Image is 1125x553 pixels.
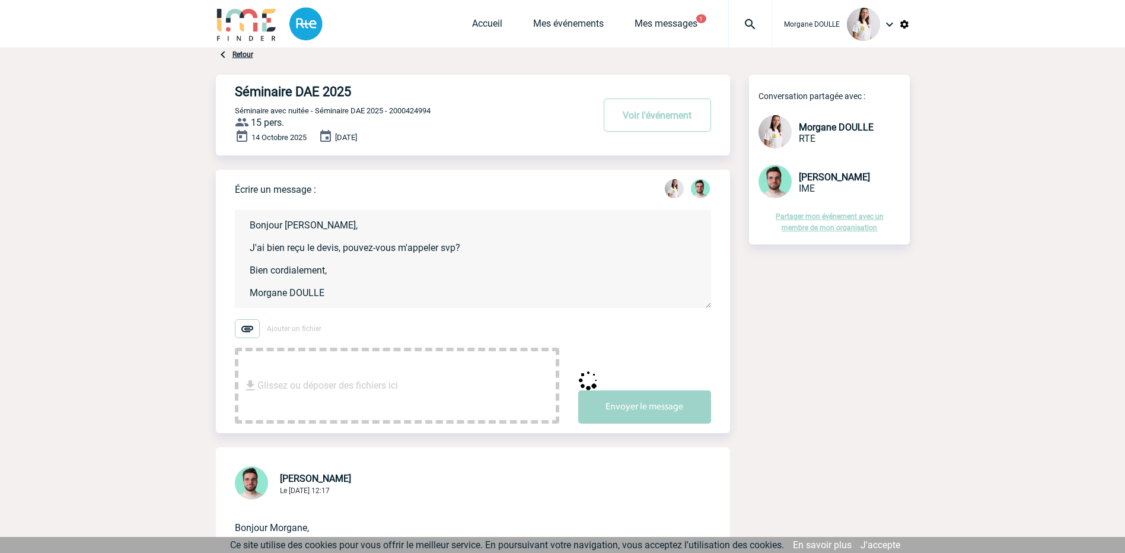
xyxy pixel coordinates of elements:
[861,539,900,551] a: J'accepte
[691,179,710,201] div: Benjamin ROLAND
[235,184,316,195] p: Écrire un message :
[216,7,278,41] img: IME-Finder
[257,356,398,415] span: Glissez ou déposer des fichiers ici
[235,466,268,500] img: 121547-2.png
[799,122,874,133] span: Morgane DOULLE
[696,14,706,23] button: 1
[847,8,880,41] img: 130205-0.jpg
[230,539,784,551] span: Ce site utilise des cookies pour vous offrir le meilleur service. En poursuivant votre navigation...
[759,115,792,148] img: 130205-0.jpg
[235,84,558,99] h4: Séminaire DAE 2025
[635,18,697,34] a: Mes messages
[280,473,351,484] span: [PERSON_NAME]
[793,539,852,551] a: En savoir plus
[267,325,321,333] span: Ajouter un fichier
[251,117,284,128] span: 15 pers.
[799,171,870,183] span: [PERSON_NAME]
[799,133,815,144] span: RTE
[604,98,711,132] button: Voir l'événement
[232,50,253,59] a: Retour
[665,179,684,198] img: 130205-0.jpg
[799,183,815,194] span: IME
[691,179,710,198] img: 121547-2.png
[243,379,257,393] img: file_download.svg
[759,165,792,198] img: 121547-2.png
[665,179,684,201] div: Morgane DOULLE
[280,487,330,495] span: Le [DATE] 12:17
[776,212,884,232] a: Partager mon événement avec un membre de mon organisation
[335,133,357,142] span: [DATE]
[472,18,502,34] a: Accueil
[578,390,711,424] button: Envoyer le message
[759,91,910,101] p: Conversation partagée avec :
[251,133,307,142] span: 14 Octobre 2025
[533,18,604,34] a: Mes événements
[784,20,840,28] span: Morgane DOULLE
[235,106,431,115] span: Séminaire avec nuitée - Séminaire DAE 2025 - 2000424994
